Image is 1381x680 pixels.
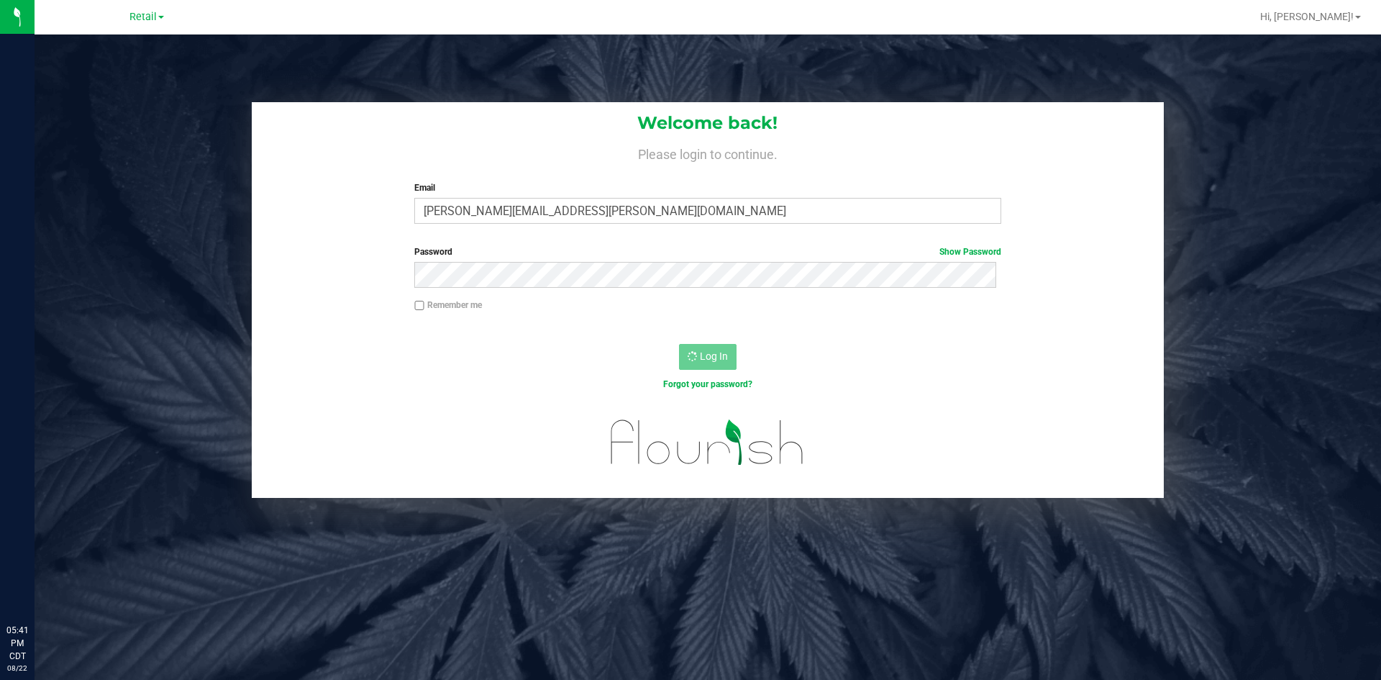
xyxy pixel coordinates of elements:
span: Log In [700,350,728,362]
span: Hi, [PERSON_NAME]! [1260,11,1354,22]
a: Forgot your password? [663,379,752,389]
img: flourish_logo.svg [593,406,821,479]
span: Password [414,247,452,257]
p: 08/22 [6,663,28,674]
label: Email [414,181,1001,194]
button: Log In [679,344,737,370]
a: Show Password [939,247,1001,257]
h4: Please login to continue. [252,144,1164,161]
h1: Welcome back! [252,114,1164,132]
span: Retail [129,11,157,23]
p: 05:41 PM CDT [6,624,28,663]
input: Remember me [414,301,424,311]
label: Remember me [414,299,482,312]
